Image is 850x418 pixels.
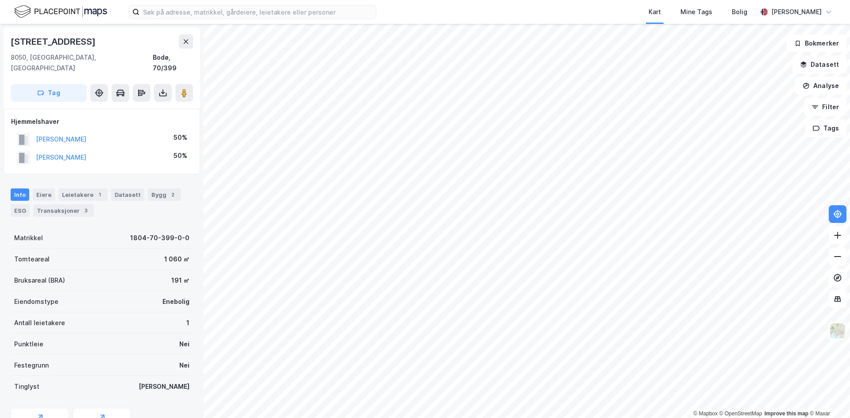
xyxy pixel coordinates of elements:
div: 1 060 ㎡ [164,254,189,265]
div: Nei [179,339,189,349]
div: 1 [95,190,104,199]
div: 3 [81,206,90,215]
div: Bodø, 70/399 [153,52,193,73]
div: Matrikkel [14,233,43,243]
div: Tinglyst [14,381,39,392]
button: Tags [805,119,846,137]
button: Datasett [792,56,846,73]
div: 1 [186,318,189,328]
div: Leietakere [58,188,108,201]
button: Bokmerker [787,35,846,52]
div: 50% [174,150,187,161]
div: Datasett [111,188,144,201]
input: Søk på adresse, matrikkel, gårdeiere, leietakere eller personer [139,5,376,19]
button: Tag [11,84,87,102]
a: Improve this map [765,410,808,417]
div: Punktleie [14,339,43,349]
div: Kontrollprogram for chat [806,376,850,418]
button: Analyse [795,77,846,95]
div: Kart [649,7,661,17]
div: Eiendomstype [14,296,58,307]
a: Mapbox [693,410,718,417]
div: ESG [11,204,30,217]
div: Nei [179,360,189,371]
div: Bruksareal (BRA) [14,275,65,286]
div: [STREET_ADDRESS] [11,35,97,49]
div: Mine Tags [680,7,712,17]
div: Eiere [33,188,55,201]
a: OpenStreetMap [719,410,762,417]
div: 2 [168,190,177,199]
div: Info [11,188,29,201]
div: Tomteareal [14,254,50,265]
div: Antall leietakere [14,318,65,328]
div: [PERSON_NAME] [771,7,822,17]
div: Enebolig [162,296,189,307]
div: 191 ㎡ [171,275,189,286]
div: 1804-70-399-0-0 [130,233,189,243]
img: logo.f888ab2527a4732fd821a326f86c7f29.svg [14,4,107,19]
div: 8050, [GEOGRAPHIC_DATA], [GEOGRAPHIC_DATA] [11,52,153,73]
div: Festegrunn [14,360,49,371]
iframe: Chat Widget [806,376,850,418]
img: Z [829,322,846,339]
div: Bolig [732,7,747,17]
div: Hjemmelshaver [11,116,193,127]
div: [PERSON_NAME] [139,381,189,392]
div: Transaksjoner [33,204,94,217]
div: 50% [174,132,187,143]
button: Filter [804,98,846,116]
div: Bygg [148,188,181,201]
